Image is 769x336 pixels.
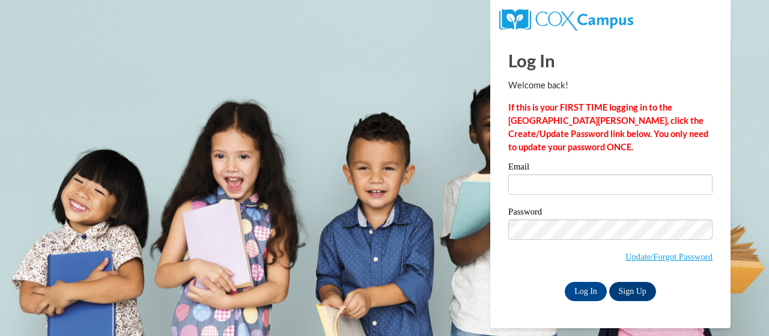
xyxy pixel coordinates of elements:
[565,282,607,301] input: Log In
[609,282,656,301] a: Sign Up
[625,252,713,261] a: Update/Forgot Password
[508,102,708,152] strong: If this is your FIRST TIME logging in to the [GEOGRAPHIC_DATA][PERSON_NAME], click the Create/Upd...
[499,14,633,24] a: COX Campus
[508,79,713,92] p: Welcome back!
[508,162,713,174] label: Email
[499,9,633,31] img: COX Campus
[508,207,713,219] label: Password
[508,48,713,73] h1: Log In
